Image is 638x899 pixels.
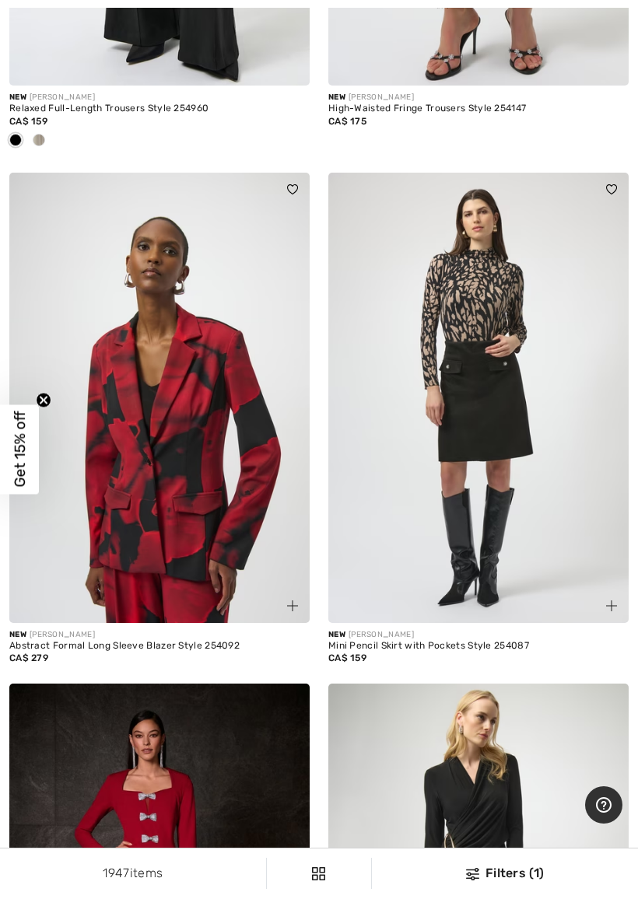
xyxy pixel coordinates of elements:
[11,411,29,488] span: Get 15% off
[27,128,51,154] div: Birch
[606,600,617,611] img: plus_v2.svg
[312,867,325,880] img: Filters
[9,641,310,652] div: Abstract Formal Long Sleeve Blazer Style 254092
[9,173,310,623] img: Abstract Formal Long Sleeve Blazer Style 254092. Black/red
[606,184,617,194] img: heart_black_full.svg
[9,103,310,114] div: Relaxed Full-Length Trousers Style 254960
[328,92,629,103] div: [PERSON_NAME]
[4,128,27,154] div: Black
[328,629,629,641] div: [PERSON_NAME]
[328,630,345,639] span: New
[466,868,479,880] img: Filters
[328,116,366,127] span: CA$ 175
[287,600,298,611] img: plus_v2.svg
[9,93,26,102] span: New
[9,92,310,103] div: [PERSON_NAME]
[328,103,629,114] div: High-Waisted Fringe Trousers Style 254147
[103,866,129,880] span: 1947
[9,116,47,127] span: CA$ 159
[9,629,310,641] div: [PERSON_NAME]
[36,393,51,408] button: Close teaser
[328,652,366,663] span: CA$ 159
[287,184,298,194] img: heart_black_full.svg
[585,786,622,825] iframe: Opens a widget where you can find more information
[328,173,629,623] img: Mini Pencil Skirt with Pockets Style 254087. Black
[9,652,48,663] span: CA$ 279
[328,641,629,652] div: Mini Pencil Skirt with Pockets Style 254087
[381,864,629,883] div: Filters (1)
[328,93,345,102] span: New
[9,630,26,639] span: New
